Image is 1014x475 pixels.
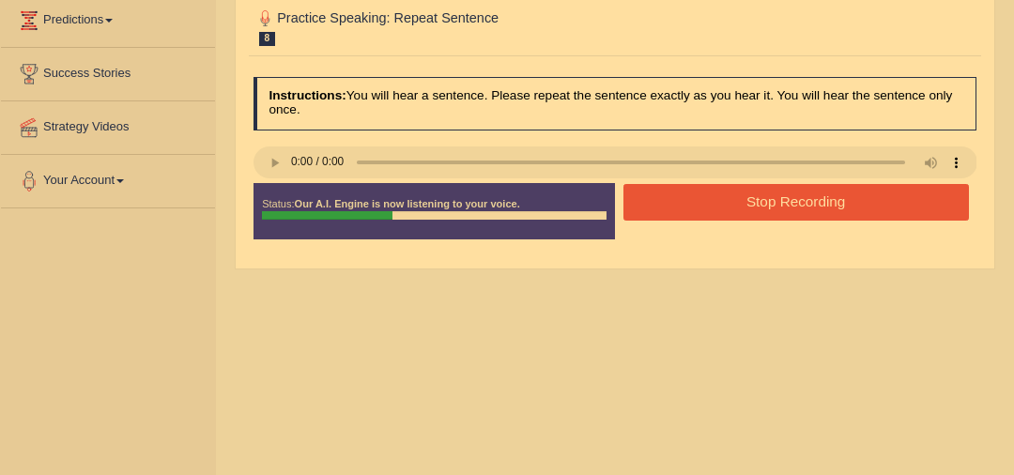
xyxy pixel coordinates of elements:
button: Stop Recording [623,184,969,221]
h4: You will hear a sentence. Please repeat the sentence exactly as you hear it. You will hear the se... [253,77,977,130]
strong: Our A.I. Engine is now listening to your voice. [295,198,520,209]
div: Status: [253,183,615,239]
a: Success Stories [1,48,215,95]
b: Instructions: [269,88,346,102]
h2: Practice Speaking: Repeat Sentence [253,7,702,46]
a: Your Account [1,155,215,202]
a: Strategy Videos [1,101,215,148]
span: 8 [259,32,276,46]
